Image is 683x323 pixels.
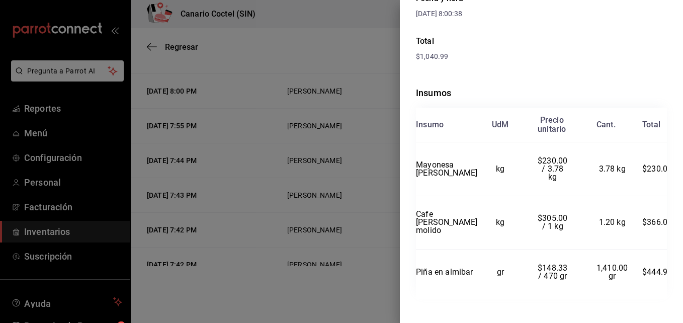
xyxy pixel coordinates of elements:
[538,156,569,182] span: $230.00 / 3.78 kg
[416,196,477,250] td: Cafe [PERSON_NAME] molido
[538,116,566,134] div: Precio unitario
[477,250,523,295] td: gr
[477,142,523,196] td: kg
[416,142,477,196] td: Mayonesa [PERSON_NAME]
[416,52,448,60] span: $1,040.99
[642,164,672,174] span: $230.00
[416,86,667,100] div: Insumos
[642,217,672,227] span: $366.00
[596,120,616,129] div: Cant.
[642,267,672,277] span: $444.99
[538,263,569,281] span: $148.33 / 470 gr
[642,120,660,129] div: Total
[599,217,626,227] span: 1.20 kg
[416,9,542,19] div: [DATE] 8:00:38
[477,196,523,250] td: kg
[596,263,630,281] span: 1,410.00 gr
[416,250,477,295] td: Piña en almibar
[492,120,509,129] div: UdM
[416,120,444,129] div: Insumo
[416,35,667,47] div: Total
[538,213,569,231] span: $305.00 / 1 kg
[599,164,626,174] span: 3.78 kg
